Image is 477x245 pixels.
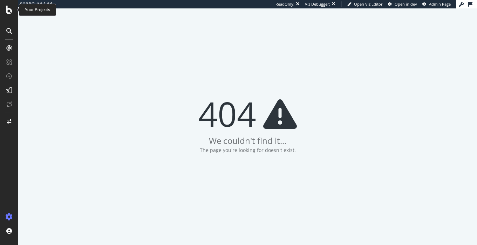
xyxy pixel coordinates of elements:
[200,147,296,154] div: The page you're looking for doesn't exist.
[395,1,417,7] span: Open in dev
[429,1,451,7] span: Admin Page
[305,1,330,7] div: Viz Debugger:
[388,1,417,7] a: Open in dev
[198,96,297,131] div: 404
[347,1,383,7] a: Open Viz Editor
[422,1,451,7] a: Admin Page
[209,135,286,147] div: We couldn't find it...
[25,7,50,13] div: Your Projects
[275,1,294,7] div: ReadOnly:
[354,1,383,7] span: Open Viz Editor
